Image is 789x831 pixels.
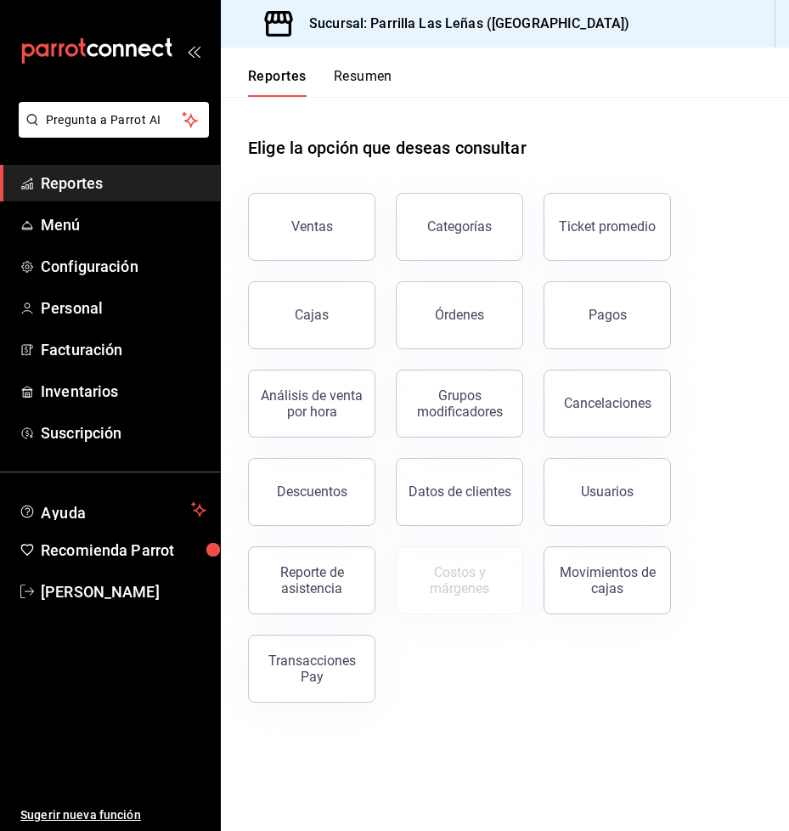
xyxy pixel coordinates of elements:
[396,546,523,614] button: Contrata inventarios para ver este reporte
[435,307,484,323] div: Órdenes
[248,68,307,97] button: Reportes
[41,580,206,603] span: [PERSON_NAME]
[41,539,206,562] span: Recomienda Parrot
[544,281,671,349] button: Pagos
[41,338,206,361] span: Facturación
[248,370,375,438] button: Análisis de venta por hora
[277,483,347,500] div: Descuentos
[407,564,512,596] div: Costos y márgenes
[427,218,492,235] div: Categorías
[248,635,375,703] button: Transacciones Pay
[296,14,629,34] h3: Sucursal: Parrilla Las Leñas ([GEOGRAPHIC_DATA])
[396,193,523,261] button: Categorías
[41,297,206,319] span: Personal
[41,172,206,195] span: Reportes
[20,806,206,824] span: Sugerir nueva función
[41,255,206,278] span: Configuración
[407,387,512,420] div: Grupos modificadores
[544,370,671,438] button: Cancelaciones
[396,281,523,349] button: Órdenes
[248,546,375,614] button: Reporte de asistencia
[291,218,333,235] div: Ventas
[396,370,523,438] button: Grupos modificadores
[334,68,392,97] button: Resumen
[559,218,656,235] div: Ticket promedio
[41,500,184,520] span: Ayuda
[248,135,527,161] h1: Elige la opción que deseas consultar
[41,213,206,236] span: Menú
[544,546,671,614] button: Movimientos de cajas
[544,193,671,261] button: Ticket promedio
[248,281,375,349] button: Cajas
[555,564,660,596] div: Movimientos de cajas
[41,421,206,444] span: Suscripción
[581,483,634,500] div: Usuarios
[259,564,364,596] div: Reporte de asistencia
[46,111,183,129] span: Pregunta a Parrot AI
[564,395,651,411] div: Cancelaciones
[19,102,209,138] button: Pregunta a Parrot AI
[544,458,671,526] button: Usuarios
[12,123,209,141] a: Pregunta a Parrot AI
[396,458,523,526] button: Datos de clientes
[259,653,364,685] div: Transacciones Pay
[41,380,206,403] span: Inventarios
[187,44,200,58] button: open_drawer_menu
[248,458,375,526] button: Descuentos
[248,193,375,261] button: Ventas
[295,307,329,323] div: Cajas
[248,68,392,97] div: navigation tabs
[409,483,511,500] div: Datos de clientes
[259,387,364,420] div: Análisis de venta por hora
[589,307,627,323] div: Pagos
